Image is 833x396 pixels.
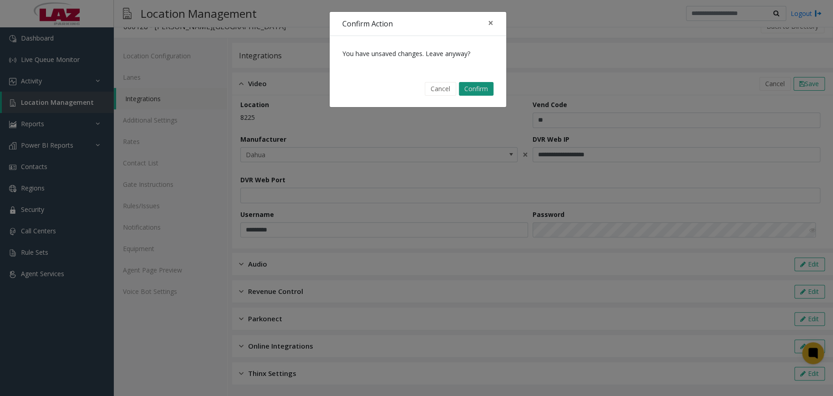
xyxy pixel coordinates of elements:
div: You have unsaved changes. Leave anyway? [330,36,506,71]
button: Close [482,12,500,34]
button: Cancel [425,82,456,96]
h4: Confirm Action [342,18,393,29]
button: Confirm [459,82,493,96]
span: × [488,16,493,29]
